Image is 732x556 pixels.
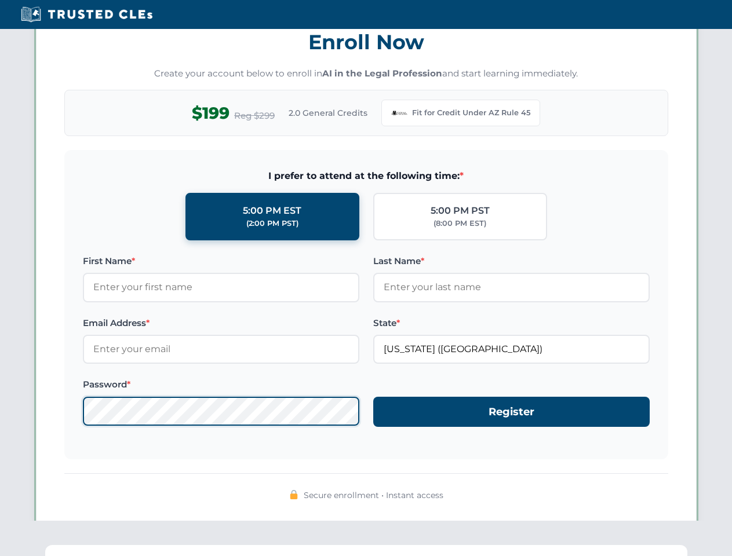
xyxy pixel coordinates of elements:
label: Email Address [83,316,359,330]
p: Create your account below to enroll in and start learning immediately. [64,67,668,81]
input: Enter your first name [83,273,359,302]
img: Arizona Bar [391,105,407,121]
span: Fit for Credit Under AZ Rule 45 [412,107,530,119]
span: I prefer to attend at the following time: [83,169,650,184]
label: First Name [83,254,359,268]
div: (8:00 PM EST) [434,218,486,229]
label: Last Name [373,254,650,268]
button: Register [373,397,650,427]
div: 5:00 PM EST [243,203,301,218]
div: (2:00 PM PST) [246,218,298,229]
label: Password [83,378,359,392]
img: 🔒 [289,490,298,499]
span: Reg $299 [234,109,275,123]
img: Trusted CLEs [17,6,156,23]
h3: Enroll Now [64,24,668,60]
span: 2.0 General Credits [289,107,367,119]
input: Enter your last name [373,273,650,302]
span: Secure enrollment • Instant access [304,489,443,502]
input: Enter your email [83,335,359,364]
label: State [373,316,650,330]
input: Arizona (AZ) [373,335,650,364]
span: $199 [192,100,230,126]
div: 5:00 PM PST [431,203,490,218]
strong: AI in the Legal Profession [322,68,442,79]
